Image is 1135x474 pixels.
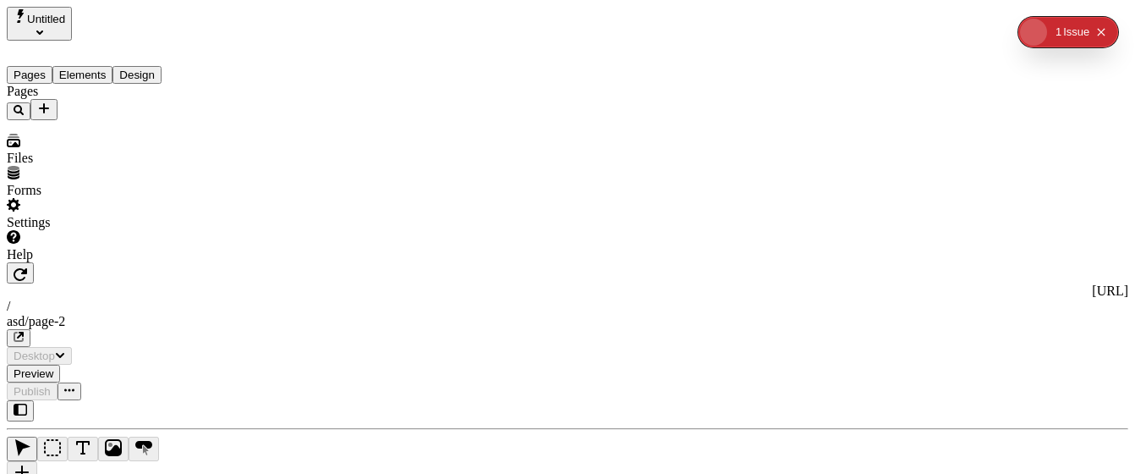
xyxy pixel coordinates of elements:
span: Publish [14,385,51,398]
button: Publish [7,383,58,400]
span: Preview [14,367,53,380]
div: Files [7,151,210,166]
button: Select site [7,7,72,41]
button: Add new [30,99,58,120]
span: Untitled [27,13,65,25]
button: Desktop [7,347,72,365]
button: Elements [52,66,113,84]
div: Pages [7,84,210,99]
button: Text [68,437,98,461]
div: Settings [7,215,210,230]
span: Desktop [14,350,55,362]
div: / [7,299,1128,314]
button: Design [112,66,162,84]
button: Button [129,437,159,461]
div: Forms [7,183,210,198]
div: [URL] [7,284,1128,299]
div: asd/page-2 [7,314,1128,329]
button: Pages [7,66,52,84]
button: Preview [7,365,60,383]
div: Help [7,247,210,262]
button: Image [98,437,129,461]
button: Box [37,437,68,461]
